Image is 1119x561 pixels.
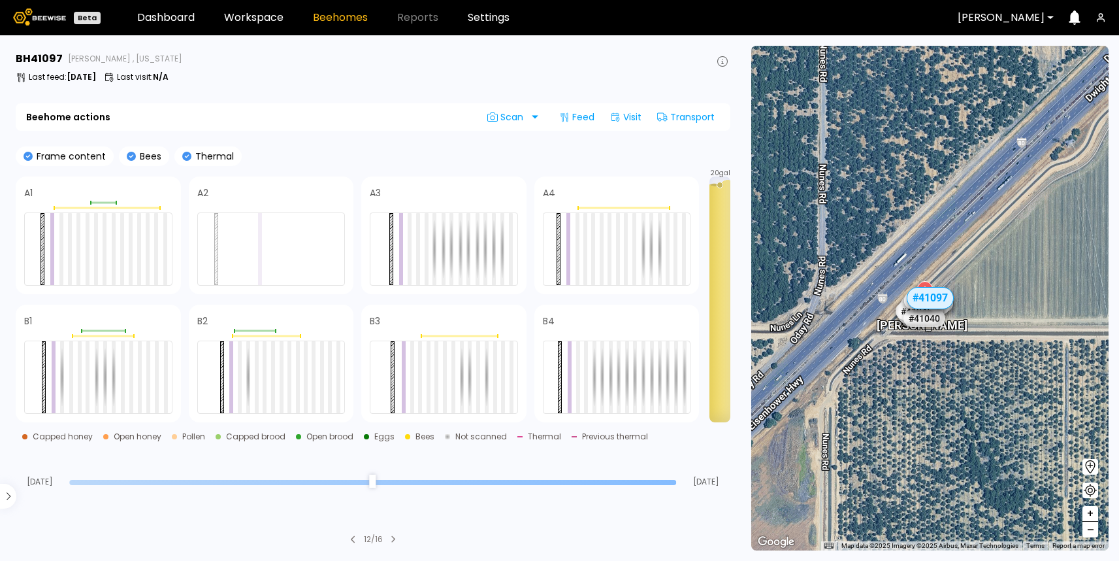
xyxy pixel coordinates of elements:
[226,433,285,441] div: Capped brood
[33,152,106,161] p: Frame content
[74,12,101,24] div: Beta
[182,433,205,441] div: Pollen
[24,188,33,197] h4: A1
[682,478,730,486] span: [DATE]
[876,305,967,332] div: [PERSON_NAME]
[114,433,161,441] div: Open honey
[1026,542,1045,549] a: Terms (opens in new tab)
[455,433,507,441] div: Not scanned
[374,433,395,441] div: Eggs
[137,12,195,23] a: Dashboard
[1052,542,1105,549] a: Report a map error
[136,152,161,161] p: Bees
[841,542,1018,549] span: Map data ©2025 Imagery ©2025 Airbus, Maxar Technologies
[68,55,182,63] span: [PERSON_NAME] , [US_STATE]
[24,316,32,326] h4: B1
[313,12,368,23] a: Beehomes
[906,287,953,309] div: # 41097
[903,310,945,327] div: # 41040
[1082,506,1098,522] button: +
[67,71,96,82] b: [DATE]
[415,433,434,441] div: Bees
[29,73,96,81] p: Last feed :
[16,54,63,64] h3: BH 41097
[605,107,647,127] div: Visit
[370,316,380,326] h4: B3
[652,107,720,127] div: Transport
[824,541,834,551] button: Keyboard shortcuts
[306,433,353,441] div: Open brood
[153,71,169,82] b: N/A
[1086,505,1094,522] span: +
[710,170,730,177] span: 20 gal
[543,188,555,197] h4: A4
[543,316,555,326] h4: B4
[487,112,528,122] span: Scan
[364,534,383,545] div: 12 / 16
[528,433,561,441] div: Thermal
[33,433,93,441] div: Capped honey
[582,433,648,441] div: Previous thermal
[26,112,110,122] b: Beehome actions
[1087,522,1094,538] span: –
[468,12,510,23] a: Settings
[16,478,64,486] span: [DATE]
[370,188,381,197] h4: A3
[191,152,234,161] p: Thermal
[1082,522,1098,537] button: –
[224,12,284,23] a: Workspace
[754,534,798,551] a: Open this area in Google Maps (opens a new window)
[754,534,798,551] img: Google
[117,73,169,81] p: Last visit :
[13,8,66,25] img: Beewise logo
[554,107,600,127] div: Feed
[397,12,438,23] span: Reports
[903,292,945,309] div: # 41042
[197,188,208,197] h4: A2
[197,316,208,326] h4: B2
[895,303,937,320] div: # 41046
